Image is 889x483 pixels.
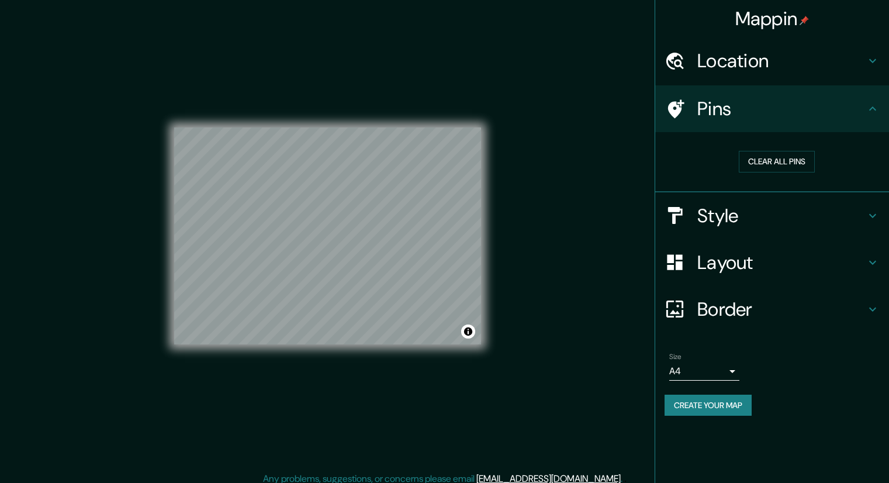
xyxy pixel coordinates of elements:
[655,286,889,333] div: Border
[697,97,866,120] h4: Pins
[697,49,866,73] h4: Location
[655,239,889,286] div: Layout
[665,395,752,416] button: Create your map
[800,16,809,25] img: pin-icon.png
[669,362,739,381] div: A4
[739,151,815,172] button: Clear all pins
[697,298,866,321] h4: Border
[174,127,481,344] canvas: Map
[655,192,889,239] div: Style
[697,204,866,227] h4: Style
[655,85,889,132] div: Pins
[461,325,475,339] button: Toggle attribution
[735,7,810,30] h4: Mappin
[697,251,866,274] h4: Layout
[669,351,682,361] label: Size
[785,437,876,470] iframe: Help widget launcher
[655,37,889,84] div: Location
